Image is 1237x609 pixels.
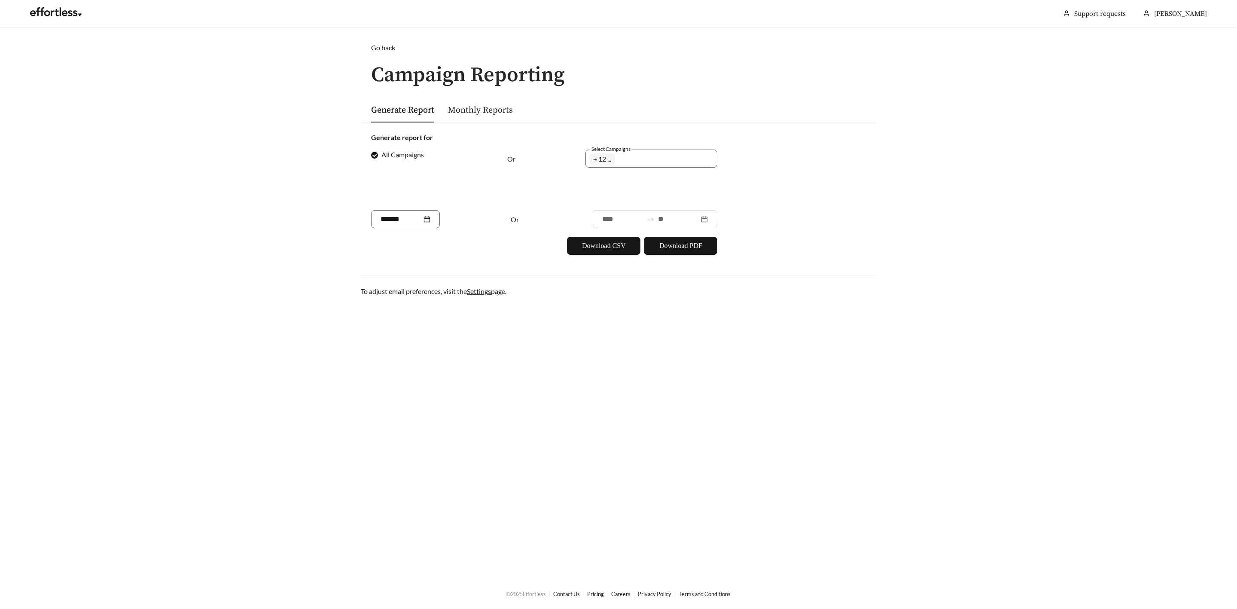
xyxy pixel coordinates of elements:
[1154,9,1207,18] span: [PERSON_NAME]
[378,150,427,160] span: All Campaigns
[647,215,655,223] span: to
[553,591,580,597] a: Contact Us
[647,215,655,223] span: swap-right
[467,287,491,295] a: Settings
[593,154,611,164] span: + 12 ...
[507,155,515,163] span: Or
[511,215,519,223] span: Or
[361,287,506,295] span: To adjust email preferences, visit the page.
[611,591,631,597] a: Careers
[638,591,671,597] a: Privacy Policy
[361,43,876,53] a: Go back
[371,105,434,116] a: Generate Report
[361,64,876,87] h1: Campaign Reporting
[589,153,615,165] span: + 12 ...
[371,43,395,52] span: Go back
[587,591,604,597] a: Pricing
[506,591,546,597] span: © 2025 Effortless
[679,591,731,597] a: Terms and Conditions
[659,241,702,251] span: Download PDF
[448,105,513,116] a: Monthly Reports
[371,133,433,141] strong: Generate report for
[567,237,640,255] button: Download CSV
[582,241,626,251] span: Download CSV
[644,237,717,255] button: Download PDF
[1074,9,1126,18] a: Support requests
